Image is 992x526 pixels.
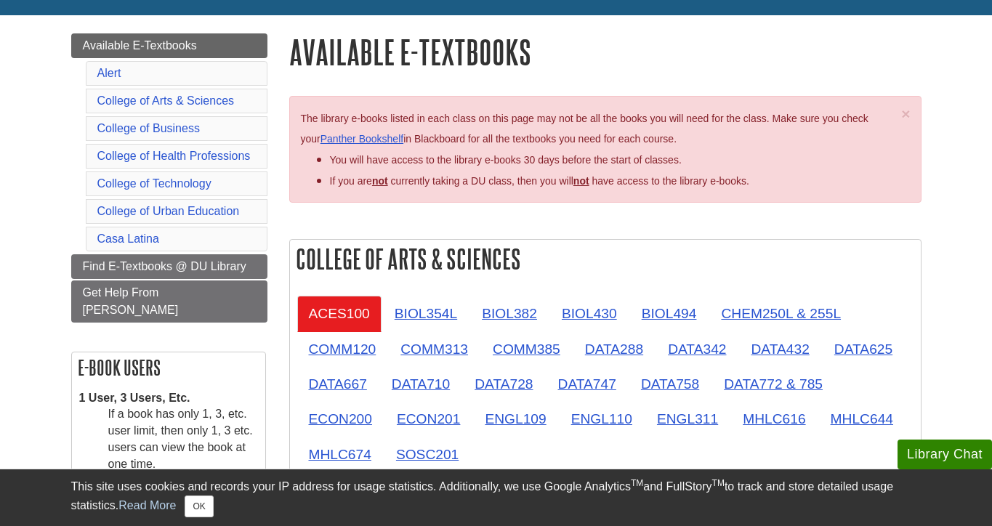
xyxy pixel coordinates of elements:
button: Close [185,495,213,517]
a: DATA432 [739,331,820,367]
span: Get Help From [PERSON_NAME] [83,286,179,316]
a: ECON201 [385,401,472,437]
u: not [573,175,589,187]
span: Find E-Textbooks @ DU Library [83,260,246,272]
a: COMM120 [297,331,388,367]
a: College of Business [97,122,200,134]
a: DATA625 [823,331,904,367]
a: College of Urban Education [97,205,240,217]
a: COMM385 [481,331,572,367]
button: Library Chat [898,440,992,469]
span: If you are currently taking a DU class, then you will have access to the library e-books. [330,175,749,187]
a: College of Health Professions [97,150,251,162]
a: DATA342 [656,331,738,367]
a: Read More [118,499,176,511]
a: DATA710 [380,366,461,402]
span: Available E-Textbooks [83,39,197,52]
a: ECON200 [297,401,384,437]
sup: TM [712,478,725,488]
dt: 1 User, 3 Users, Etc. [79,390,258,407]
h2: College of Arts & Sciences [290,240,921,278]
a: COMM313 [389,331,480,367]
button: Close [901,106,910,121]
strong: not [372,175,388,187]
a: DATA772 & 785 [712,366,834,402]
a: Alert [97,67,121,79]
a: BIOL354L [383,296,469,331]
div: This site uses cookies and records your IP address for usage statistics. Additionally, we use Goo... [71,478,922,517]
h1: Available E-Textbooks [289,33,922,70]
a: BIOL494 [630,296,709,331]
a: DATA747 [547,366,628,402]
a: MHLC616 [731,401,817,437]
a: Available E-Textbooks [71,33,267,58]
a: ACES100 [297,296,382,331]
a: BIOL430 [550,296,629,331]
a: DATA667 [297,366,379,402]
a: SOSC201 [384,437,470,472]
a: Casa Latina [97,232,159,245]
span: The library e-books listed in each class on this page may not be all the books you will need for ... [301,113,868,145]
a: DATA288 [573,331,655,367]
a: College of Arts & Sciences [97,94,235,107]
a: CHEM250L & 255L [709,296,852,331]
a: Get Help From [PERSON_NAME] [71,280,267,323]
a: Panther Bookshelf [320,133,403,145]
h2: E-book Users [72,352,265,383]
sup: TM [631,478,643,488]
a: DATA758 [629,366,711,402]
a: ENGL110 [560,401,644,437]
a: ENGL109 [473,401,557,437]
a: Find E-Textbooks @ DU Library [71,254,267,279]
a: College of Technology [97,177,211,190]
a: DATA728 [463,366,544,402]
span: × [901,105,910,122]
a: ENGL311 [645,401,730,437]
a: MHLC674 [297,437,383,472]
span: You will have access to the library e-books 30 days before the start of classes. [330,154,682,166]
a: MHLC644 [819,401,905,437]
a: BIOL382 [470,296,549,331]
